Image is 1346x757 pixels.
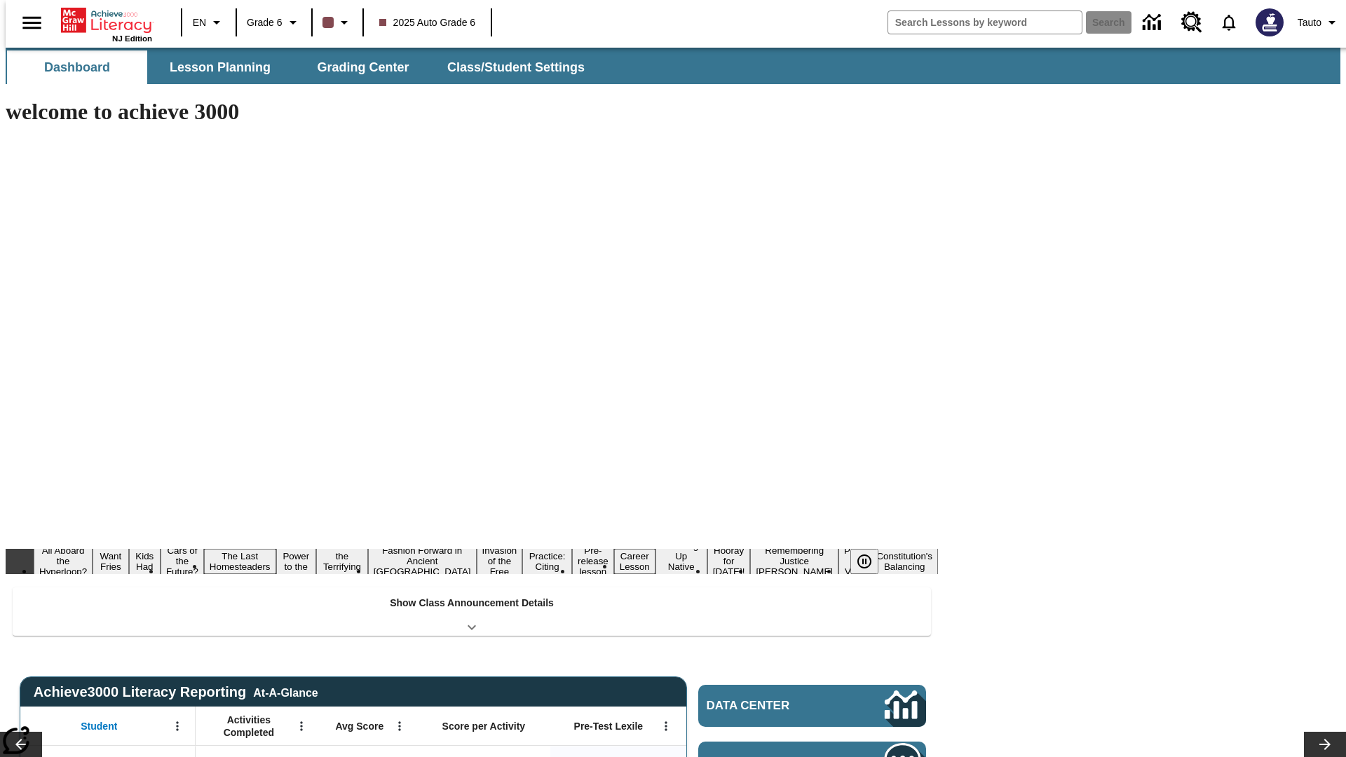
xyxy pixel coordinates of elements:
span: Grade 6 [247,15,283,30]
span: Student [81,720,117,732]
p: Show Class Announcement Details [390,596,554,611]
span: Pre-Test Lexile [574,720,644,732]
button: Slide 6 Solar Power to the People [276,538,317,585]
button: Grade: Grade 6, Select a grade [241,10,307,35]
button: Slide 11 Pre-release lesson [572,543,614,579]
button: Open Menu [655,716,677,737]
div: Pause [850,549,892,574]
button: Lesson carousel, Next [1304,732,1346,757]
h1: welcome to achieve 3000 [6,99,938,125]
button: Slide 5 The Last Homesteaders [204,549,276,574]
button: Slide 13 Cooking Up Native Traditions [655,538,707,585]
div: SubNavbar [6,48,1340,84]
button: Lesson Planning [150,50,290,84]
span: Score per Activity [442,720,526,732]
button: Slide 14 Hooray for Constitution Day! [707,543,751,579]
button: Slide 10 Mixed Practice: Citing Evidence [522,538,572,585]
button: Slide 3 Dirty Jobs Kids Had To Do [129,528,161,595]
div: SubNavbar [6,50,597,84]
input: search field [888,11,1082,34]
a: Home [61,6,152,34]
span: 2025 Auto Grade 6 [379,15,476,30]
span: Tauto [1298,15,1321,30]
button: Pause [850,549,878,574]
button: Open Menu [389,716,410,737]
a: Data Center [698,685,926,727]
button: Slide 15 Remembering Justice O'Connor [750,543,838,579]
button: Open Menu [291,716,312,737]
span: EN [193,15,206,30]
button: Grading Center [293,50,433,84]
a: Data Center [1134,4,1173,42]
button: Slide 2 Do You Want Fries With That? [93,528,128,595]
span: NJ Edition [112,34,152,43]
button: Profile/Settings [1292,10,1346,35]
button: Slide 1 All Aboard the Hyperloop? [34,543,93,579]
button: Slide 16 Point of View [838,543,871,579]
button: Language: EN, Select a language [186,10,231,35]
button: Slide 12 Career Lesson [614,549,655,574]
button: Class color is dark brown. Change class color [317,10,358,35]
span: Achieve3000 Literacy Reporting [34,684,318,700]
button: Slide 4 Cars of the Future? [161,543,204,579]
button: Slide 17 The Constitution's Balancing Act [871,538,938,585]
button: Open Menu [167,716,188,737]
button: Open side menu [11,2,53,43]
span: Avg Score [335,720,383,732]
a: Notifications [1211,4,1247,41]
span: Data Center [707,699,838,713]
button: Select a new avatar [1247,4,1292,41]
img: Avatar [1256,8,1284,36]
button: Class/Student Settings [436,50,596,84]
button: Slide 7 Attack of the Terrifying Tomatoes [316,538,368,585]
button: Slide 8 Fashion Forward in Ancient Rome [368,543,477,579]
button: Slide 9 The Invasion of the Free CD [477,533,523,589]
div: Show Class Announcement Details [13,587,931,636]
span: Activities Completed [203,714,295,739]
button: Dashboard [7,50,147,84]
a: Resource Center, Will open in new tab [1173,4,1211,41]
div: At-A-Glance [253,684,318,700]
div: Home [61,5,152,43]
